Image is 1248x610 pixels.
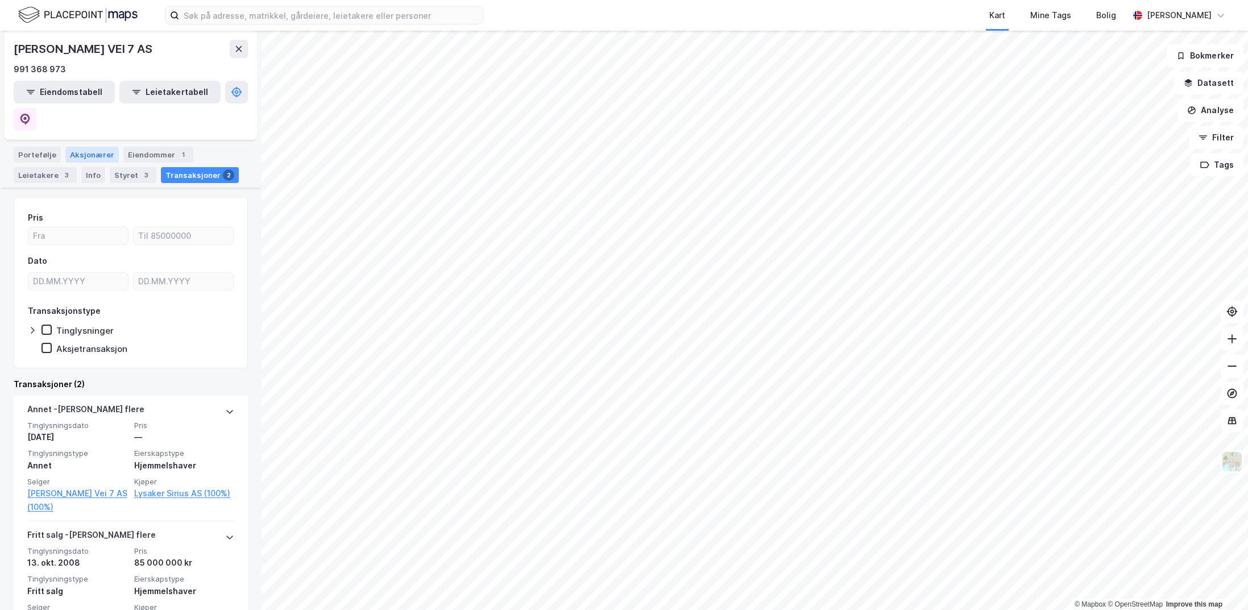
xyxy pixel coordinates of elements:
[989,9,1005,22] div: Kart
[1166,600,1222,608] a: Improve this map
[61,169,72,181] div: 3
[14,377,248,391] div: Transaksjoner (2)
[223,169,234,181] div: 2
[134,574,234,584] span: Eierskapstype
[27,528,156,546] div: Fritt salg - [PERSON_NAME] flere
[28,273,128,290] input: DD.MM.YYYY
[134,546,234,556] span: Pris
[27,459,127,472] div: Annet
[18,5,138,25] img: logo.f888ab2527a4732fd821a326f86c7f29.svg
[1108,600,1163,608] a: OpenStreetMap
[27,574,127,584] span: Tinglysningstype
[1191,555,1248,610] iframe: Chat Widget
[140,169,152,181] div: 3
[1221,451,1243,472] img: Z
[28,211,43,225] div: Pris
[134,430,234,444] div: —
[27,584,127,598] div: Fritt salg
[1075,600,1106,608] a: Mapbox
[28,304,101,318] div: Transaksjonstype
[1096,9,1116,22] div: Bolig
[27,487,127,514] a: [PERSON_NAME] Vei 7 AS (100%)
[134,556,234,570] div: 85 000 000 kr
[27,430,127,444] div: [DATE]
[14,81,115,103] button: Eiendomstabell
[134,459,234,472] div: Hjemmelshaver
[1189,126,1243,149] button: Filter
[14,167,77,183] div: Leietakere
[14,63,66,76] div: 991 368 973
[134,487,234,500] a: Lysaker Sirius AS (100%)
[134,584,234,598] div: Hjemmelshaver
[27,556,127,570] div: 13. okt. 2008
[134,449,234,458] span: Eierskapstype
[134,273,233,290] input: DD.MM.YYYY
[177,149,189,160] div: 1
[123,147,193,163] div: Eiendommer
[28,254,47,268] div: Dato
[14,40,155,58] div: [PERSON_NAME] VEI 7 AS
[81,167,105,183] div: Info
[1167,44,1243,67] button: Bokmerker
[161,167,239,183] div: Transaksjoner
[119,81,221,103] button: Leietakertabell
[1174,72,1243,94] button: Datasett
[28,227,128,244] input: Fra
[27,402,144,421] div: Annet - [PERSON_NAME] flere
[1030,9,1071,22] div: Mine Tags
[134,477,234,487] span: Kjøper
[1191,153,1243,176] button: Tags
[27,546,127,556] span: Tinglysningsdato
[1147,9,1212,22] div: [PERSON_NAME]
[110,167,156,183] div: Styret
[27,421,127,430] span: Tinglysningsdato
[27,477,127,487] span: Selger
[27,449,127,458] span: Tinglysningstype
[134,227,233,244] input: Til 85000000
[56,343,127,354] div: Aksjetransaksjon
[14,147,61,163] div: Portefølje
[179,7,483,24] input: Søk på adresse, matrikkel, gårdeiere, leietakere eller personer
[65,147,119,163] div: Aksjonærer
[134,421,234,430] span: Pris
[1177,99,1243,122] button: Analyse
[56,325,114,336] div: Tinglysninger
